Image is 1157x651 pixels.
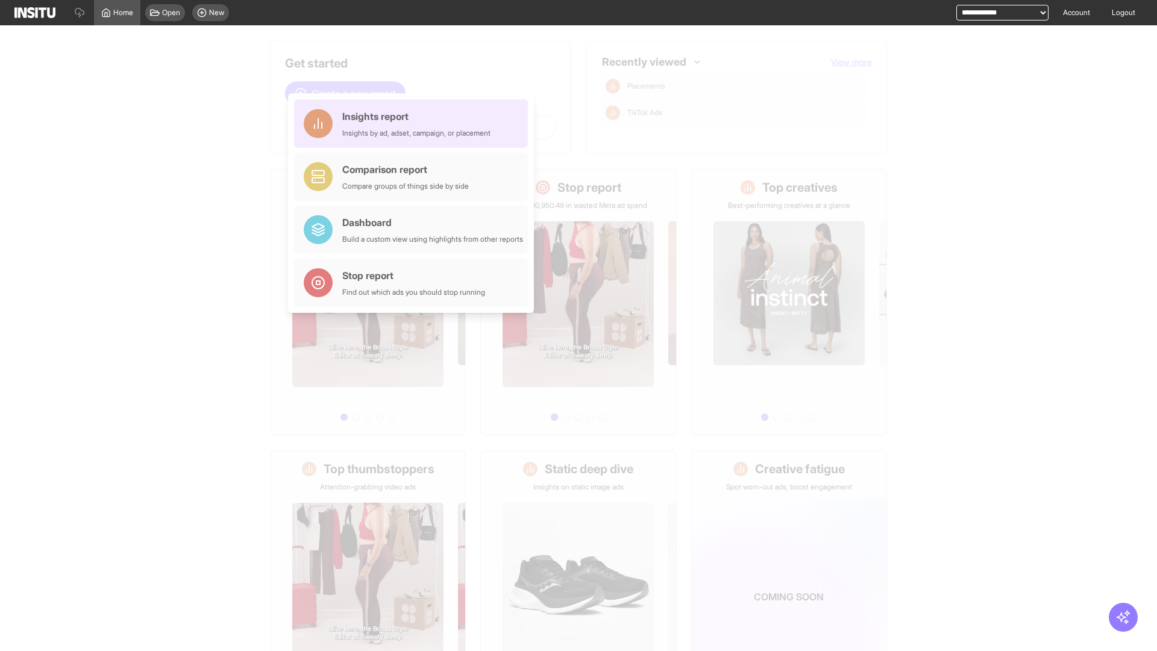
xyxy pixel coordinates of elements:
[342,109,491,124] div: Insights report
[14,7,55,18] img: Logo
[209,8,224,17] span: New
[162,8,180,17] span: Open
[342,128,491,138] div: Insights by ad, adset, campaign, or placement
[342,162,469,177] div: Comparison report
[342,268,485,283] div: Stop report
[342,181,469,191] div: Compare groups of things side by side
[113,8,133,17] span: Home
[342,288,485,297] div: Find out which ads you should stop running
[342,215,523,230] div: Dashboard
[342,234,523,244] div: Build a custom view using highlights from other reports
